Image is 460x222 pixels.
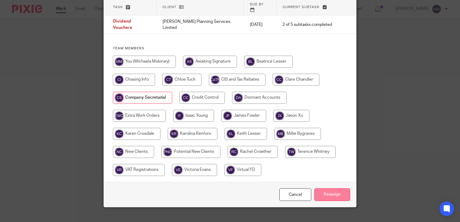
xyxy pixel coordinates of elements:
h4: Team members [113,46,347,51]
a: Close this dialog window [279,188,311,201]
span: Current subtask [283,5,320,9]
p: [PERSON_NAME] Planning Services Limited [163,19,238,31]
span: Task [113,5,123,9]
span: Client [163,5,176,9]
td: 2 of 5 subtasks completed [276,15,338,34]
input: Reassign [314,188,350,201]
span: Dividend Vouchers [113,20,132,30]
span: Due by [250,3,264,6]
p: [DATE] [250,22,270,28]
